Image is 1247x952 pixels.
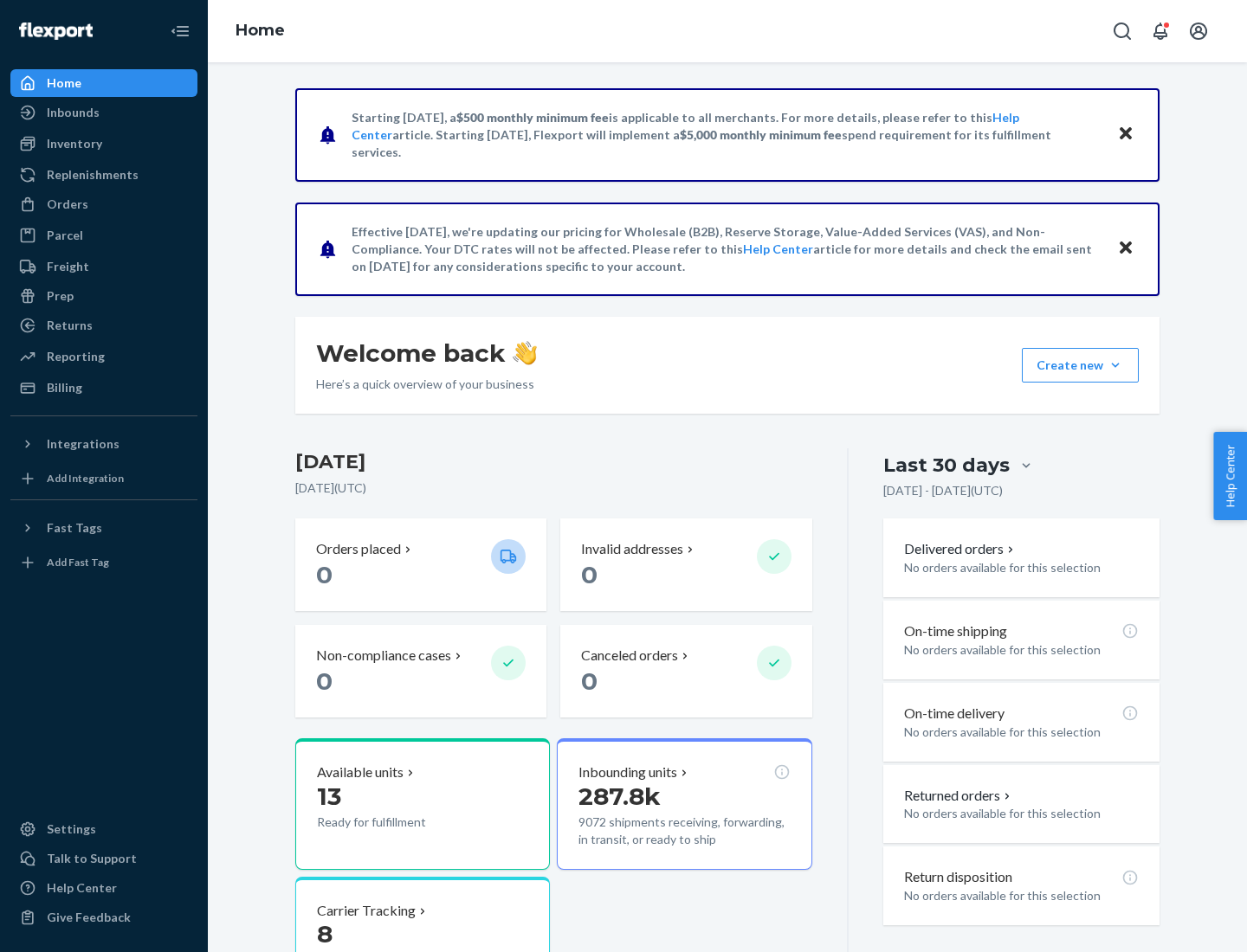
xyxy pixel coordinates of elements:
[581,560,598,589] span: 0
[163,14,197,48] button: Close Navigation
[316,560,333,589] span: 0
[295,738,550,870] button: Available units13Ready for fulfillment
[222,6,299,56] ol: breadcrumbs
[10,69,197,97] a: Home
[352,223,1101,275] p: Effective [DATE], we're updating our pricing for Wholesale (B2B), Reserve Storage, Value-Added Se...
[10,130,197,158] a: Inventory
[10,282,197,310] a: Prep
[10,549,197,576] a: Add Fast Tag
[47,820,96,838] div: Settings
[1105,14,1140,48] button: Open Search Box
[10,312,197,339] a: Returns
[1143,14,1178,48] button: Open notifications
[513,341,537,365] img: hand-wave emoji
[10,374,197,402] a: Billing
[581,666,598,696] span: 0
[10,430,197,458] button: Integrations
[680,127,842,142] span: $5,000 monthly minimum fee
[47,74,81,92] div: Home
[10,161,197,189] a: Replenishments
[904,724,1139,741] p: No orders available for this selection
[47,287,74,305] div: Prep
[47,227,83,244] div: Parcel
[557,738,811,870] button: Inbounding units287.8k9072 shipments receiving, forwarding, in transit, or ready to ship
[10,845,197,872] a: Talk to Support
[883,452,1010,479] div: Last 30 days
[19,23,93,40] img: Flexport logo
[316,338,537,369] h1: Welcome back
[316,646,451,666] p: Non-compliance cases
[47,104,100,121] div: Inbounds
[904,539,1018,559] button: Delivered orders
[47,435,120,453] div: Integrations
[316,666,333,696] span: 0
[581,646,678,666] p: Canceled orders
[10,99,197,126] a: Inbounds
[456,110,609,125] span: $500 monthly minimum fee
[904,559,1139,576] p: No orders available for this selection
[904,704,1005,724] p: On-time delivery
[47,555,109,569] div: Add Fast Tag
[10,190,197,218] a: Orders
[1115,236,1137,261] button: Close
[47,850,137,867] div: Talk to Support
[47,317,93,334] div: Returns
[47,379,82,396] div: Billing
[316,376,537,393] p: Here’s a quick overview of your business
[1181,14,1216,48] button: Open account menu
[317,762,404,782] p: Available units
[10,222,197,249] a: Parcel
[295,518,546,611] button: Orders placed 0
[904,786,1014,806] button: Returned orders
[47,135,102,152] div: Inventory
[10,514,197,542] button: Fast Tags
[578,762,677,782] p: Inbounding units
[560,518,811,611] button: Invalid addresses 0
[904,805,1139,822] p: No orders available for this selection
[904,621,1007,641] p: On-time shipping
[47,519,102,537] div: Fast Tags
[581,539,683,559] p: Invalid addresses
[10,904,197,931] button: Give Feedback
[47,348,105,365] div: Reporting
[1022,348,1139,383] button: Create new
[317,814,477,831] p: Ready for fulfillment
[47,166,139,183] div: Replenishments
[317,901,416,921] p: Carrier Tracking
[10,815,197,843] a: Settings
[904,867,1012,887] p: Return disposition
[317,919,333,949] span: 8
[10,874,197,902] a: Help Center
[743,241,813,256] a: Help Center
[578,782,661,811] span: 287.8k
[10,253,197,280] a: Freight
[47,258,89,275] div: Freight
[317,782,341,811] span: 13
[47,909,131,926] div: Give Feedback
[1213,432,1247,520] button: Help Center
[47,879,117,897] div: Help Center
[316,539,401,559] p: Orders placed
[10,465,197,492] a: Add Integration
[1115,122,1137,147] button: Close
[295,448,812,476] h3: [DATE]
[904,641,1139,659] p: No orders available for this selection
[295,625,546,717] button: Non-compliance cases 0
[883,482,1003,499] p: [DATE] - [DATE] ( UTC )
[236,21,285,40] a: Home
[578,814,790,848] p: 9072 shipments receiving, forwarding, in transit, or ready to ship
[904,887,1139,904] p: No orders available for this selection
[47,196,88,213] div: Orders
[10,343,197,370] a: Reporting
[560,625,811,717] button: Canceled orders 0
[295,479,812,497] p: [DATE] ( UTC )
[47,471,124,486] div: Add Integration
[352,109,1101,161] p: Starting [DATE], a is applicable to all merchants. For more details, please refer to this article...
